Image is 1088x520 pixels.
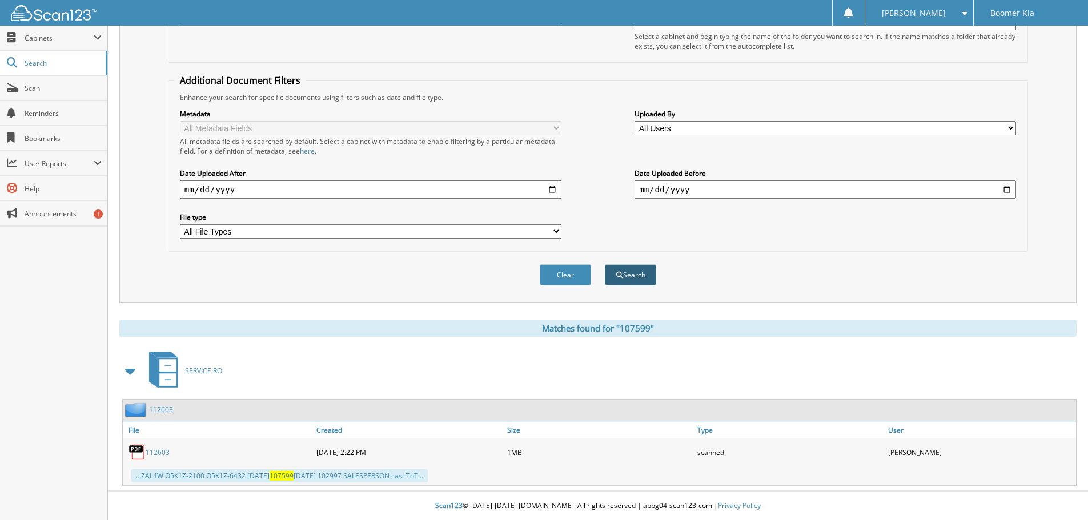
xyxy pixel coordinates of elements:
[108,492,1088,520] div: © [DATE]-[DATE] [DOMAIN_NAME]. All rights reserved | appg04-scan123-com |
[635,168,1016,178] label: Date Uploaded Before
[635,109,1016,119] label: Uploaded By
[131,469,428,482] div: ...ZAL4W O5K1Z-2100 O5K1Z-6432 [DATE] [DATE] 102997 SALESPERSON cast ToT...
[185,366,222,376] span: SERVICE RO
[885,441,1076,463] div: [PERSON_NAME]
[180,136,561,156] div: All metadata fields are searched by default. Select a cabinet with metadata to enable filtering b...
[146,448,170,457] a: 112603
[718,501,761,510] a: Privacy Policy
[149,405,173,414] a: 112603
[25,209,102,219] span: Announcements
[25,108,102,118] span: Reminders
[123,422,314,438] a: File
[119,320,1077,337] div: Matches found for "107599"
[94,209,103,219] div: 1
[300,146,315,156] a: here
[25,159,94,168] span: User Reports
[129,444,146,461] img: PDF.png
[25,33,94,43] span: Cabinets
[314,422,504,438] a: Created
[25,83,102,93] span: Scan
[694,441,885,463] div: scanned
[635,180,1016,199] input: end
[504,422,695,438] a: Size
[180,109,561,119] label: Metadata
[25,58,100,68] span: Search
[180,168,561,178] label: Date Uploaded After
[694,422,885,438] a: Type
[885,422,1076,438] a: User
[314,441,504,463] div: [DATE] 2:22 PM
[180,180,561,199] input: start
[540,264,591,285] button: Clear
[635,31,1016,51] div: Select a cabinet and begin typing the name of the folder you want to search in. If the name match...
[435,501,463,510] span: Scan123
[990,10,1034,17] span: Boomer Kia
[142,348,222,393] a: SERVICE RO
[882,10,946,17] span: [PERSON_NAME]
[125,402,149,417] img: folder2.png
[174,92,1022,102] div: Enhance your search for specific documents using filters such as date and file type.
[25,134,102,143] span: Bookmarks
[504,441,695,463] div: 1MB
[174,74,306,87] legend: Additional Document Filters
[270,471,294,481] span: 107599
[11,5,97,21] img: scan123-logo-white.svg
[25,184,102,194] span: Help
[605,264,656,285] button: Search
[180,212,561,222] label: File type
